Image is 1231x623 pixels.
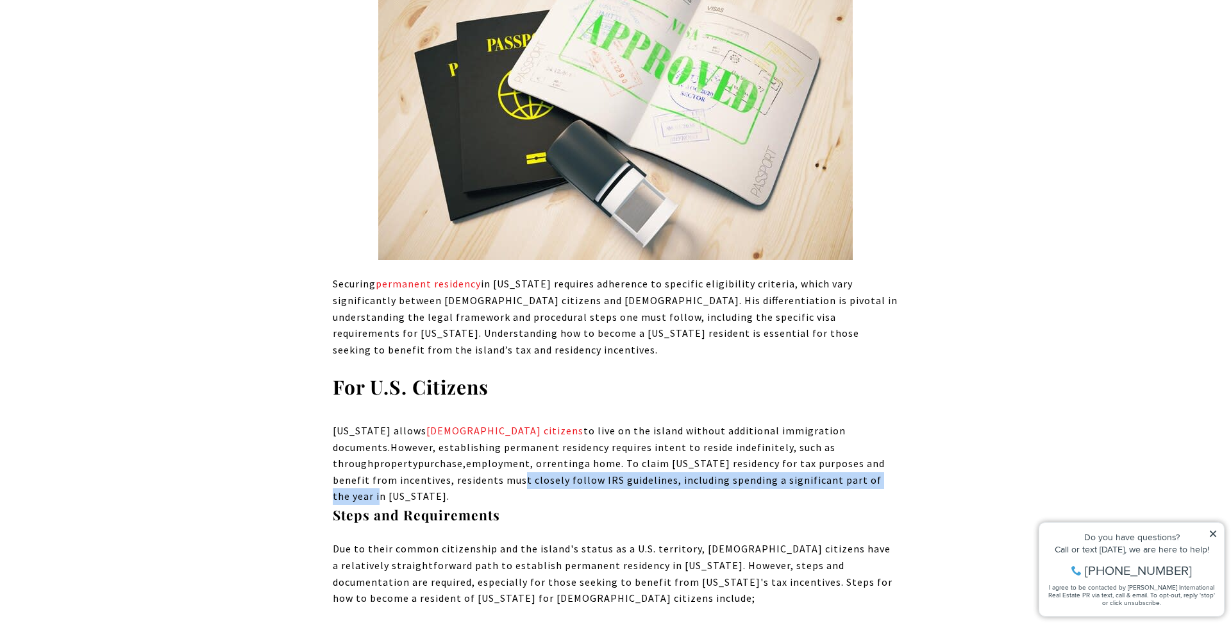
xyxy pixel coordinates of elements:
span: [PHONE_NUMBER] [53,60,160,73]
div: Call or text [DATE], we are here to help! [13,41,185,50]
strong: For U.S. Citizens [333,374,489,400]
span: employment [466,457,530,470]
span: , residents must closely follow IRS guidelines, including spending a significant part of the year... [333,474,882,503]
div: Securing in [US_STATE] requires adherence to specific eligibility criteria, which vary significan... [333,276,898,358]
div: Do you have questions? [13,29,185,38]
span: property [374,457,418,470]
a: permanent residency - open in a new tab [376,277,481,290]
div: Due to their common citizenship and the island's status as a U.S. territory, [DEMOGRAPHIC_DATA] c... [333,541,898,606]
span: , or [530,457,547,470]
span: I agree to be contacted by [PERSON_NAME] International Real Estate PR via text, call & email. To ... [16,79,183,103]
strong: Steps and Requirements [333,506,500,524]
span: renting [547,457,585,470]
span: purchase, [418,457,466,470]
a: U.S. citizens - open in a new tab [426,424,583,437]
span: a home. To claim [US_STATE] residency for tax purposes and benefit from incentives [333,457,885,486]
div: [US_STATE] allows to live on the island without additional immigration documents. [333,423,898,505]
span: However, establishing permanent residency requires intent to reside indefinitely, such as through [333,441,835,470]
